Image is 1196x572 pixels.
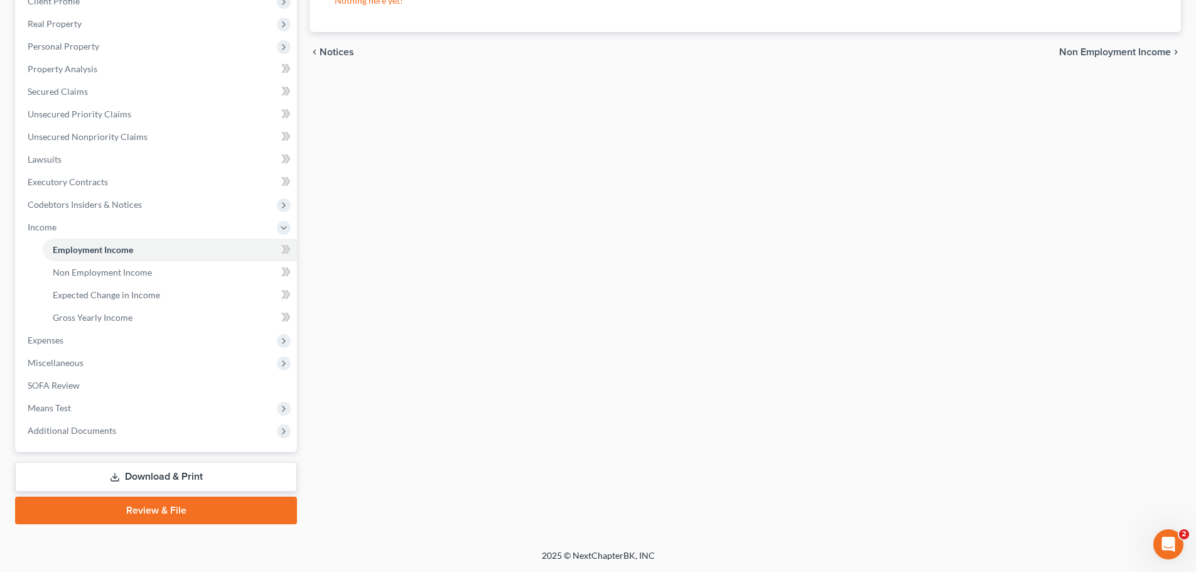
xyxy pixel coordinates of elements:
[1059,47,1171,57] span: Non Employment Income
[28,425,116,436] span: Additional Documents
[28,63,97,74] span: Property Analysis
[18,148,297,171] a: Lawsuits
[28,335,63,345] span: Expenses
[28,154,62,165] span: Lawsuits
[1179,529,1189,539] span: 2
[1153,529,1183,559] iframe: Intercom live chat
[15,462,297,492] a: Download & Print
[53,244,133,255] span: Employment Income
[310,47,320,57] i: chevron_left
[320,47,354,57] span: Notices
[43,261,297,284] a: Non Employment Income
[18,126,297,148] a: Unsecured Nonpriority Claims
[1059,47,1181,57] button: Non Employment Income chevron_right
[28,357,84,368] span: Miscellaneous
[310,47,354,57] button: chevron_left Notices
[28,380,80,391] span: SOFA Review
[18,171,297,193] a: Executory Contracts
[18,103,297,126] a: Unsecured Priority Claims
[28,131,148,142] span: Unsecured Nonpriority Claims
[28,402,71,413] span: Means Test
[28,41,99,51] span: Personal Property
[28,199,142,210] span: Codebtors Insiders & Notices
[15,497,297,524] a: Review & File
[18,374,297,397] a: SOFA Review
[18,80,297,103] a: Secured Claims
[43,239,297,261] a: Employment Income
[43,284,297,306] a: Expected Change in Income
[53,312,132,323] span: Gross Yearly Income
[28,109,131,119] span: Unsecured Priority Claims
[28,86,88,97] span: Secured Claims
[28,222,57,232] span: Income
[53,267,152,278] span: Non Employment Income
[53,289,160,300] span: Expected Change in Income
[28,18,82,29] span: Real Property
[240,549,956,572] div: 2025 © NextChapterBK, INC
[43,306,297,329] a: Gross Yearly Income
[18,58,297,80] a: Property Analysis
[28,176,108,187] span: Executory Contracts
[1171,47,1181,57] i: chevron_right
